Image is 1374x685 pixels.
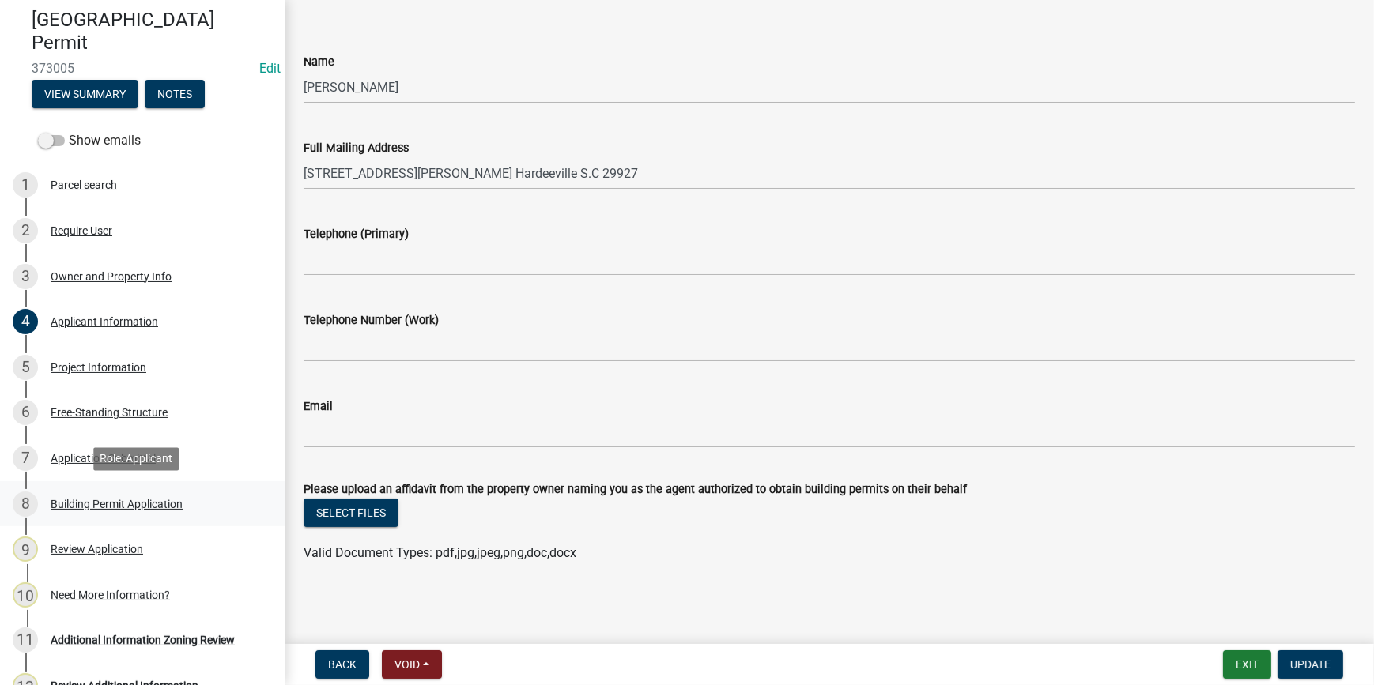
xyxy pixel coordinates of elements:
[13,491,38,517] div: 8
[304,401,333,412] label: Email
[32,88,138,101] wm-modal-confirm: Summary
[13,536,38,562] div: 9
[304,229,409,240] label: Telephone (Primary)
[1290,658,1331,671] span: Update
[13,582,38,608] div: 10
[259,61,281,76] a: Edit
[51,271,172,282] div: Owner and Property Info
[394,658,420,671] span: Void
[13,446,38,471] div: 7
[51,316,158,327] div: Applicant Information
[38,131,141,150] label: Show emails
[32,9,272,55] h4: [GEOGRAPHIC_DATA] Permit
[304,315,439,326] label: Telephone Number (Work)
[304,484,967,495] label: Please upload an affidavit from the property owner naming you as the agent authorized to obtain b...
[13,309,38,334] div: 4
[51,544,143,555] div: Review Application
[315,650,369,679] button: Back
[1223,650,1271,679] button: Exit
[13,355,38,380] div: 5
[51,453,156,464] div: Application Submittal
[304,143,409,154] label: Full Mailing Address
[51,589,170,600] div: Need More Information?
[13,172,38,198] div: 1
[51,362,146,373] div: Project Information
[304,57,334,68] label: Name
[1278,650,1343,679] button: Update
[32,80,138,108] button: View Summary
[13,218,38,243] div: 2
[51,225,112,236] div: Require User
[51,499,183,510] div: Building Permit Application
[259,61,281,76] wm-modal-confirm: Edit Application Number
[145,88,205,101] wm-modal-confirm: Notes
[304,499,398,527] button: Select files
[13,264,38,289] div: 3
[145,80,205,108] button: Notes
[382,650,442,679] button: Void
[32,61,253,76] span: 373005
[328,658,357,671] span: Back
[13,400,38,425] div: 6
[51,634,235,645] div: Additional Information Zoning Review
[304,545,576,560] span: Valid Document Types: pdf,jpg,jpeg,png,doc,docx
[51,179,117,190] div: Parcel search
[93,447,179,470] div: Role: Applicant
[13,627,38,653] div: 11
[51,407,168,418] div: Free-Standing Structure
